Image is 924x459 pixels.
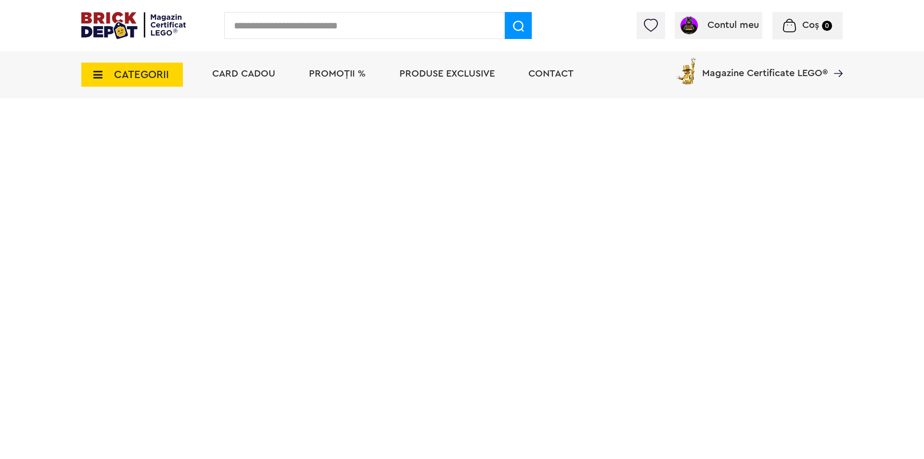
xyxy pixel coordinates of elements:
a: Magazine Certificate LEGO® [828,56,843,66]
span: Magazine Certificate LEGO® [702,56,828,78]
span: Coș [802,20,819,30]
span: Contul meu [707,20,759,30]
span: CATEGORII [114,69,169,80]
a: Contul meu [679,20,759,30]
a: Contact [528,69,574,79]
small: 0 [822,21,832,31]
a: PROMOȚII % [309,69,366,79]
a: Produse exclusive [399,69,495,79]
a: Card Cadou [212,69,275,79]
